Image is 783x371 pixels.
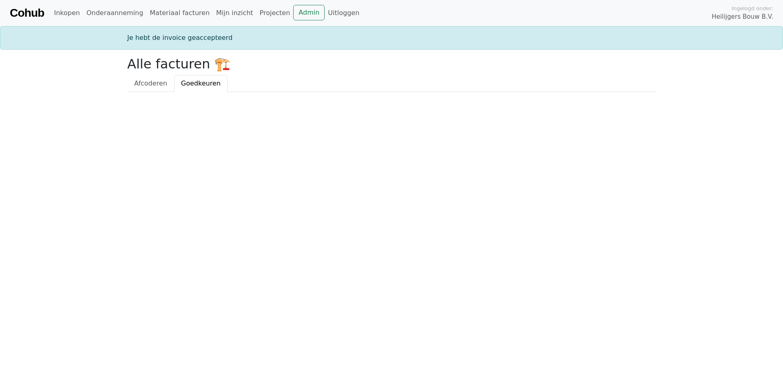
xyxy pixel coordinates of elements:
[127,75,174,92] a: Afcoderen
[174,75,228,92] a: Goedkeuren
[134,79,167,87] span: Afcoderen
[51,5,83,21] a: Inkopen
[127,56,656,72] h2: Alle facturen 🏗️
[213,5,257,21] a: Mijn inzicht
[293,5,325,20] a: Admin
[181,79,221,87] span: Goedkeuren
[10,3,44,23] a: Cohub
[83,5,146,21] a: Onderaanneming
[325,5,363,21] a: Uitloggen
[712,12,773,22] span: Heilijgers Bouw B.V.
[732,4,773,12] span: Ingelogd onder:
[257,5,294,21] a: Projecten
[122,33,661,43] div: Je hebt de invoice geaccepteerd
[146,5,213,21] a: Materiaal facturen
